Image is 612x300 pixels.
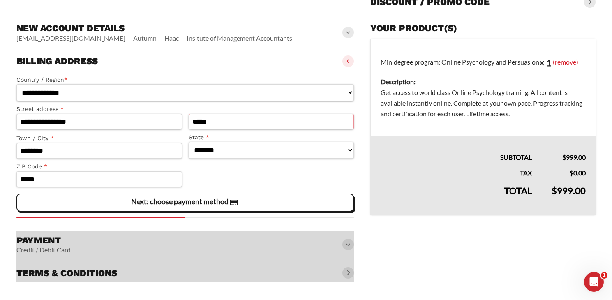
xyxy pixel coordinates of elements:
td: Minidegree program: Online Psychology and Persuasion [371,39,596,136]
span: $ [562,153,566,161]
h3: Billing address [16,55,98,67]
dd: Get access to world class Online Psychology training. All content is available instantly online. ... [381,87,586,119]
th: Tax [371,163,542,178]
a: (remove) [553,58,578,65]
label: Street address [16,104,182,114]
label: ZIP Code [16,162,182,171]
span: $ [570,169,573,177]
th: Subtotal [371,136,542,163]
bdi: 999.00 [552,185,586,196]
vaadin-horizontal-layout: [EMAIL_ADDRESS][DOMAIN_NAME] — Autumn — Haac — Insitute of Management Accountants [16,34,292,42]
strong: × 1 [539,57,552,68]
label: Town / City [16,134,182,143]
label: State [189,133,354,142]
iframe: Intercom live chat [584,272,604,292]
label: Country / Region [16,75,354,85]
bdi: 999.00 [562,153,586,161]
h3: New account details [16,23,292,34]
span: $ [552,185,557,196]
dt: Description: [381,76,586,87]
vaadin-button: Next: choose payment method [16,194,354,212]
bdi: 0.00 [570,169,586,177]
th: Total [371,178,542,215]
span: 1 [601,272,607,279]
